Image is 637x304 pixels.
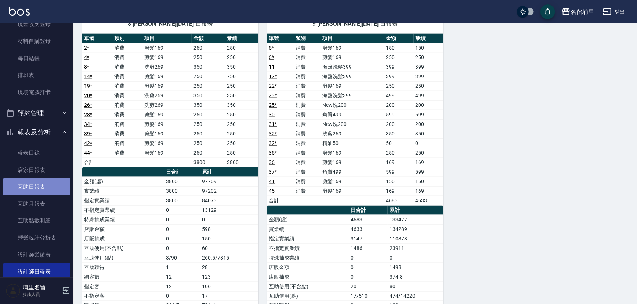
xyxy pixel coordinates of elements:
td: 金額(虛) [267,215,349,224]
td: 指定實業績 [82,196,164,205]
td: 實業績 [267,224,349,234]
td: 474/14220 [388,291,443,301]
td: 250 [225,81,258,91]
td: 200 [414,119,444,129]
td: 1498 [388,263,443,272]
td: 消費 [294,186,321,196]
td: 150 [384,177,414,186]
td: 350 [225,62,258,72]
td: 消費 [112,100,142,110]
td: 店販金額 [82,224,164,234]
td: 不指定實業績 [82,205,164,215]
a: 設計師日報表 [3,263,70,280]
td: 剪髮169 [142,43,192,53]
td: 角質499 [321,110,384,119]
td: 169 [414,186,444,196]
td: 250 [192,43,225,53]
td: 1 [164,263,200,272]
td: 消費 [294,119,321,129]
td: 150 [200,234,258,243]
td: 消費 [294,110,321,119]
td: 350 [192,62,225,72]
td: 250 [225,138,258,148]
td: 20 [349,282,388,291]
td: 250 [225,53,258,62]
td: 剪髮169 [142,129,192,138]
td: 消費 [294,81,321,91]
td: 消費 [294,62,321,72]
td: 250 [192,129,225,138]
td: 消費 [294,72,321,81]
th: 業績 [414,34,444,43]
td: 399 [414,62,444,72]
th: 日合計 [164,167,200,177]
td: 剪髮169 [321,148,384,158]
button: 登出 [600,5,628,19]
td: 250 [384,53,414,62]
a: 45 [269,188,275,194]
td: 消費 [112,91,142,100]
th: 單號 [82,34,112,43]
a: 設計師業績表 [3,246,70,263]
td: 84073 [200,196,258,205]
th: 業績 [225,34,258,43]
td: 250 [384,148,414,158]
td: 海鹽洗髮399 [321,91,384,100]
td: 260.5/7815 [200,253,258,263]
td: 12 [164,282,200,291]
td: 消費 [294,100,321,110]
td: 150 [384,43,414,53]
td: 0 [164,215,200,224]
th: 金額 [192,34,225,43]
td: 剪髮169 [321,53,384,62]
td: 23911 [388,243,443,253]
td: 不指定實業績 [267,243,349,253]
td: 消費 [294,138,321,148]
td: 洗剪269 [142,62,192,72]
td: 150 [414,177,444,186]
td: 消費 [112,148,142,158]
a: 報表目錄 [3,144,70,161]
td: 0 [349,263,388,272]
td: 3147 [349,234,388,243]
td: 250 [414,148,444,158]
td: 250 [192,119,225,129]
td: 750 [192,72,225,81]
td: 350 [384,129,414,138]
td: 消費 [112,43,142,53]
td: 剪髮169 [321,177,384,186]
td: 350 [414,129,444,138]
td: 60 [200,243,258,253]
td: 250 [225,129,258,138]
td: 指定客 [82,282,164,291]
td: 海鹽洗髮399 [321,62,384,72]
td: 3800 [192,158,225,167]
a: 排班表 [3,67,70,84]
td: 3/90 [164,253,200,263]
td: 0 [200,215,258,224]
table: a dense table [82,34,258,167]
button: save [540,4,555,19]
td: New洗200 [321,119,384,129]
td: 250 [384,81,414,91]
td: 169 [414,158,444,167]
td: 250 [225,119,258,129]
td: 特殊抽成業績 [82,215,164,224]
td: 消費 [294,177,321,186]
td: 97202 [200,186,258,196]
td: 350 [192,91,225,100]
td: 特殊抽成業績 [267,253,349,263]
td: 350 [225,100,258,110]
a: 互助點數明細 [3,212,70,229]
a: 36 [269,159,275,165]
td: 499 [414,91,444,100]
td: 200 [384,100,414,110]
td: 金額(虛) [82,177,164,186]
td: 剪髮169 [321,186,384,196]
td: 599 [414,110,444,119]
td: 12 [164,272,200,282]
td: 50 [384,138,414,148]
td: 17 [200,291,258,301]
td: 28 [200,263,258,272]
a: 每日結帳 [3,50,70,67]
